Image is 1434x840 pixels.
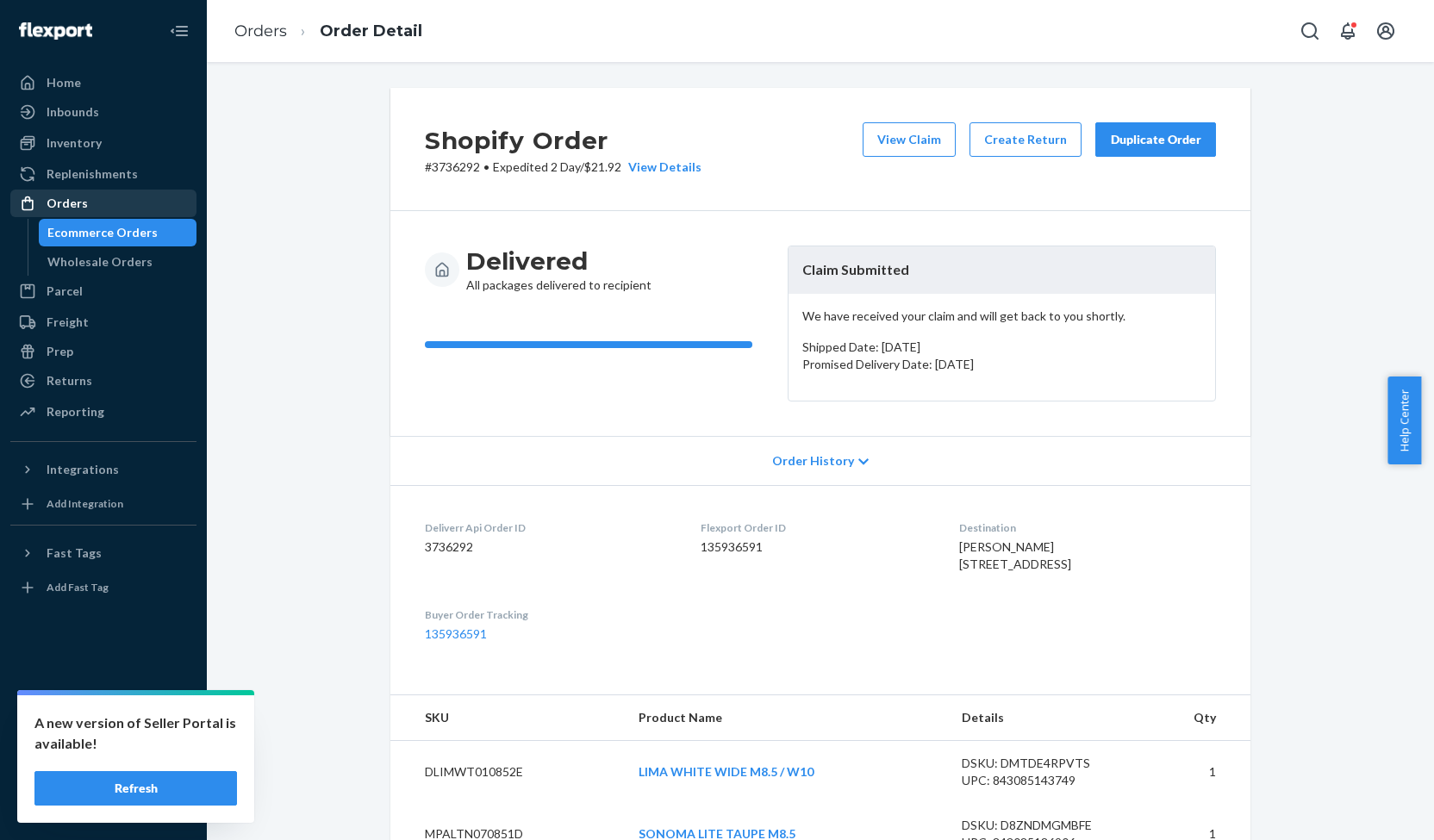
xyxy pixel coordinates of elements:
div: All packages delivered to recipient [466,246,652,294]
span: Order History [772,452,854,470]
div: Orders [47,195,88,212]
img: Flexport logo [19,22,92,40]
ol: breadcrumbs [221,6,436,57]
h2: Shopify Order [425,122,701,159]
button: View Details [621,159,701,176]
dt: Deliverr Api Order ID [425,520,673,535]
button: Open account menu [1369,14,1403,48]
button: Open notifications [1331,14,1365,48]
a: Reporting [10,398,196,426]
div: Duplicate Order [1110,131,1201,148]
a: Prep [10,338,196,365]
dd: 3736292 [425,538,673,556]
div: Add Fast Tag [47,580,109,594]
span: • [483,159,489,174]
button: Help Center [1387,376,1421,464]
a: Ecommerce Orders [39,219,197,246]
div: DSKU: D8ZNDMGMBFE [962,817,1124,834]
dt: Destination [959,520,1216,535]
a: Add Integration [10,490,196,518]
a: Help Center [10,762,196,790]
a: Returns [10,367,196,395]
dt: Flexport Order ID [701,520,931,535]
button: Open Search Box [1293,14,1327,48]
td: DLIMWT010852E [390,741,625,804]
div: Home [47,74,81,91]
th: Qty [1138,695,1250,741]
a: Wholesale Orders [39,248,197,276]
button: Duplicate Order [1095,122,1216,157]
p: A new version of Seller Portal is available! [34,712,237,754]
th: SKU [390,695,625,741]
a: Inventory [10,129,196,157]
div: Parcel [47,283,83,300]
div: Ecommerce Orders [47,224,158,241]
a: Home [10,69,196,96]
dd: 135936591 [701,538,931,556]
div: Inventory [47,134,102,152]
button: View Claim [863,122,956,157]
div: Reporting [47,403,104,420]
p: Promised Delivery Date: [DATE] [802,356,1201,373]
p: We have received your claim and will get back to you shortly. [802,308,1201,325]
a: 135936591 [425,626,487,641]
p: Shipped Date: [DATE] [802,339,1201,356]
div: DSKU: DMTDE4RPVTS [962,755,1124,772]
button: Fast Tags [10,539,196,567]
dt: Buyer Order Tracking [425,607,673,622]
td: 1 [1138,741,1250,804]
button: Integrations [10,456,196,483]
a: Inbounds [10,98,196,126]
a: Replenishments [10,160,196,188]
div: Add Integration [47,496,123,511]
span: Expedited 2 Day [493,159,580,174]
div: Integrations [47,461,119,478]
button: Refresh [34,771,237,806]
span: [PERSON_NAME] [STREET_ADDRESS] [959,539,1071,571]
div: Prep [47,343,73,360]
header: Claim Submitted [789,246,1215,294]
div: Replenishments [47,165,138,183]
button: Create Return [970,122,1082,157]
a: Talk to Support [10,733,196,761]
a: LIMA WHITE WIDE M8.5 / W10 [639,764,814,779]
div: Inbounds [47,103,99,121]
a: Order Detail [320,22,422,40]
div: Freight [47,314,89,331]
div: Wholesale Orders [47,253,153,271]
div: Returns [47,372,92,389]
a: Freight [10,308,196,336]
button: Give Feedback [10,792,196,819]
th: Details [948,695,1138,741]
h3: Delivered [466,246,652,277]
a: Add Fast Tag [10,574,196,601]
div: UPC: 843085143749 [962,772,1124,789]
button: Close Navigation [162,14,196,48]
div: Fast Tags [47,544,102,562]
th: Product Name [625,695,949,741]
a: Settings [10,704,196,731]
a: Orders [10,190,196,217]
a: Orders [234,22,287,40]
p: # 3736292 / $21.92 [425,159,701,176]
a: Parcel [10,277,196,305]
